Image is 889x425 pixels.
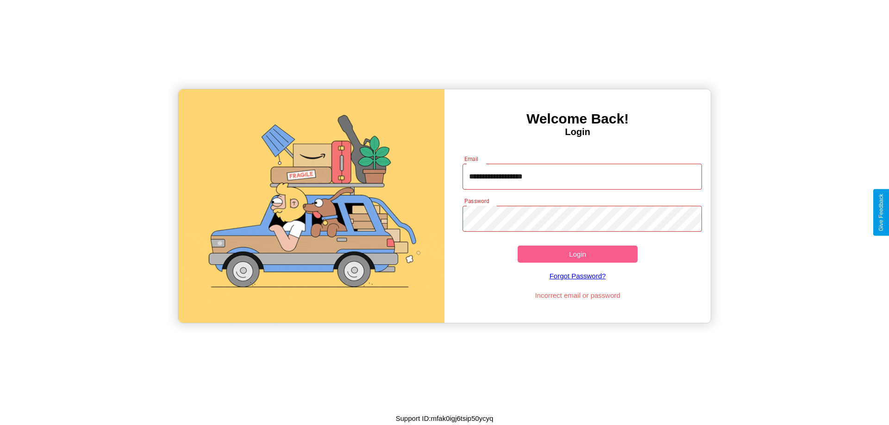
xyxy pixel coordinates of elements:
[464,155,479,163] label: Email
[458,263,698,289] a: Forgot Password?
[518,246,638,263] button: Login
[464,197,489,205] label: Password
[444,111,711,127] h3: Welcome Back!
[444,127,711,137] h4: Login
[178,89,444,323] img: gif
[458,289,698,302] p: Incorrect email or password
[878,194,884,231] div: Give Feedback
[396,412,494,425] p: Support ID: mfak0igj6tsip50ycyq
